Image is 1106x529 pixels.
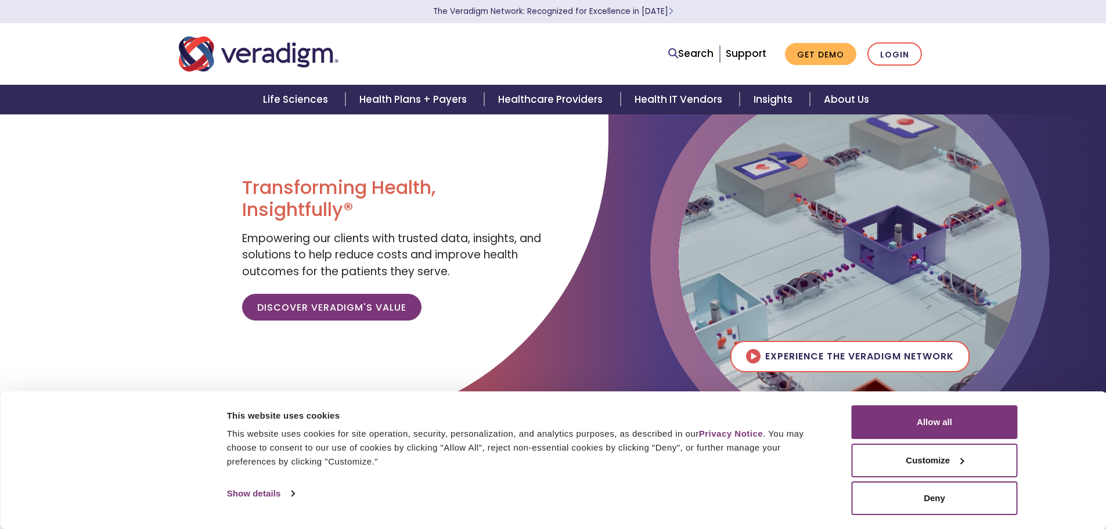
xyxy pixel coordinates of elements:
a: Search [668,46,714,62]
a: Discover Veradigm's Value [242,294,421,321]
a: Health IT Vendors [621,85,740,114]
div: This website uses cookies for site operation, security, personalization, and analytics purposes, ... [227,427,826,469]
a: Login [867,42,922,66]
img: Veradigm logo [179,35,338,73]
a: Life Sciences [249,85,345,114]
a: Health Plans + Payers [345,85,484,114]
span: Empowering our clients with trusted data, insights, and solutions to help reduce costs and improv... [242,231,541,279]
a: Healthcare Providers [484,85,620,114]
button: Customize [852,444,1018,477]
a: Insights [740,85,810,114]
button: Deny [852,481,1018,515]
a: The Veradigm Network: Recognized for Excellence in [DATE]Learn More [433,6,673,17]
a: Show details [227,485,294,502]
span: Learn More [668,6,673,17]
a: About Us [810,85,883,114]
a: Support [726,46,766,60]
a: Get Demo [785,43,856,66]
button: Allow all [852,405,1018,439]
a: Privacy Notice [699,429,763,438]
h1: Transforming Health, Insightfully® [242,177,544,221]
div: This website uses cookies [227,409,826,423]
